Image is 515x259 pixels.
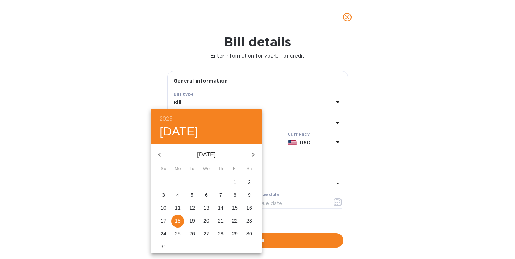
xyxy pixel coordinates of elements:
[200,215,213,228] button: 20
[191,191,193,199] p: 5
[186,228,198,240] button: 26
[157,228,170,240] button: 24
[200,228,213,240] button: 27
[234,179,236,186] p: 1
[171,165,184,173] span: Mo
[200,189,213,202] button: 6
[205,191,208,199] p: 6
[161,217,166,224] p: 17
[229,215,241,228] button: 22
[243,176,256,189] button: 2
[161,204,166,211] p: 10
[175,230,181,237] p: 25
[214,165,227,173] span: Th
[186,215,198,228] button: 19
[246,230,252,237] p: 30
[246,217,252,224] p: 23
[232,230,238,237] p: 29
[157,165,170,173] span: Su
[189,204,195,211] p: 12
[203,204,209,211] p: 13
[229,202,241,215] button: 15
[186,202,198,215] button: 12
[229,228,241,240] button: 29
[189,230,195,237] p: 26
[248,191,251,199] p: 9
[157,215,170,228] button: 17
[229,189,241,202] button: 8
[232,204,238,211] p: 15
[243,228,256,240] button: 30
[186,189,198,202] button: 5
[157,189,170,202] button: 3
[162,191,165,199] p: 3
[160,114,172,124] button: 2025
[203,217,209,224] p: 20
[229,165,241,173] span: Fr
[232,217,238,224] p: 22
[218,230,224,237] p: 28
[175,217,181,224] p: 18
[186,165,198,173] span: Tu
[214,202,227,215] button: 14
[176,191,179,199] p: 4
[203,230,209,237] p: 27
[248,179,251,186] p: 2
[161,243,166,250] p: 31
[160,124,198,139] button: [DATE]
[218,204,224,211] p: 14
[171,189,184,202] button: 4
[214,228,227,240] button: 28
[218,217,224,224] p: 21
[161,230,166,237] p: 24
[214,215,227,228] button: 21
[234,191,236,199] p: 8
[171,228,184,240] button: 25
[200,165,213,173] span: We
[157,240,170,253] button: 31
[246,204,252,211] p: 16
[168,150,245,159] p: [DATE]
[214,189,227,202] button: 7
[219,191,222,199] p: 7
[243,202,256,215] button: 16
[157,202,170,215] button: 10
[189,217,195,224] p: 19
[229,176,241,189] button: 1
[243,165,256,173] span: Sa
[200,202,213,215] button: 13
[243,215,256,228] button: 23
[171,215,184,228] button: 18
[175,204,181,211] p: 11
[243,189,256,202] button: 9
[171,202,184,215] button: 11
